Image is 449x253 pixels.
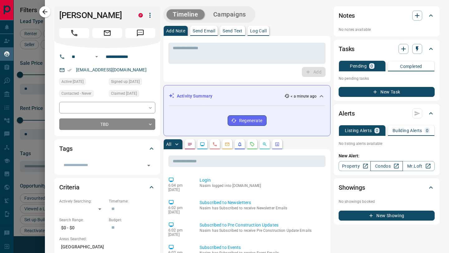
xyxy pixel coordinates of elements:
[109,78,155,87] div: Thu Sep 25 2025
[168,188,190,192] p: [DATE]
[339,27,435,32] p: No notes available
[207,9,252,20] button: Campaigns
[59,180,155,195] div: Criteria
[426,128,428,133] p: 0
[169,90,325,102] div: Activity Summary< a minute ago
[200,199,323,206] p: Subscribed to Newsletters
[225,142,230,147] svg: Emails
[200,244,323,251] p: Subscribed to Events
[111,79,140,85] span: Signed up [DATE]
[370,161,403,171] a: Condos
[339,199,435,204] p: No showings booked
[291,93,316,99] p: < a minute ago
[200,177,323,184] p: Login
[59,223,106,233] p: $0 - $0
[59,242,155,252] p: [GEOGRAPHIC_DATA]
[250,142,255,147] svg: Requests
[339,87,435,97] button: New Task
[111,90,137,97] span: Claimed [DATE]
[61,90,91,97] span: Contacted - Never
[223,29,243,33] p: Send Text
[59,198,106,204] p: Actively Searching:
[61,79,84,85] span: Active [DATE]
[200,228,323,233] p: Nasim has Subscribed to receive Pre Construction Update Emails
[339,44,355,54] h2: Tasks
[168,183,190,188] p: 6:04 pm
[59,217,106,223] p: Search Range:
[59,28,89,38] span: Call
[59,141,155,156] div: Tags
[59,236,155,242] p: Areas Searched:
[167,9,205,20] button: Timeline
[59,10,129,20] h1: [PERSON_NAME]
[67,68,72,72] svg: Email Verified
[166,142,171,146] p: All
[200,142,205,147] svg: Lead Browsing Activity
[200,222,323,228] p: Subscribed to Pre Construction Updates
[168,206,190,210] p: 6:02 pm
[339,108,355,118] h2: Alerts
[59,182,80,192] h2: Criteria
[166,29,185,33] p: Add Note
[144,161,153,170] button: Open
[339,161,371,171] a: Property
[339,211,435,221] button: New Showing
[339,74,435,83] p: No pending tasks
[350,64,367,68] p: Pending
[200,206,323,210] p: Nasim has Subscribed to receive Newsletter Emails
[168,228,190,232] p: 6:02 pm
[370,64,373,68] p: 0
[237,142,242,147] svg: Listing Alerts
[193,29,215,33] p: Send Email
[187,142,192,147] svg: Notes
[403,161,435,171] a: Mr.Loft
[109,90,155,99] div: Thu Sep 25 2025
[339,141,435,146] p: No listing alerts available
[339,41,435,56] div: Tasks
[59,78,106,87] div: Wed Oct 01 2025
[168,232,190,237] p: [DATE]
[76,67,147,72] a: [EMAIL_ADDRESS][DOMAIN_NAME]
[339,8,435,23] div: Notes
[228,115,267,126] button: Regenerate
[339,106,435,121] div: Alerts
[109,198,155,204] p: Timeframe:
[400,64,422,69] p: Completed
[59,144,72,154] h2: Tags
[250,29,267,33] p: Log Call
[262,142,267,147] svg: Opportunities
[275,142,280,147] svg: Agent Actions
[93,53,100,60] button: Open
[339,153,435,159] p: New Alert:
[168,210,190,214] p: [DATE]
[339,11,355,21] h2: Notes
[212,142,217,147] svg: Calls
[200,184,323,188] p: Nasim logged into [DOMAIN_NAME]
[59,118,155,130] div: TBD
[92,28,122,38] span: Email
[393,128,422,133] p: Building Alerts
[339,180,435,195] div: Showings
[125,28,155,38] span: Message
[376,128,378,133] p: 0
[339,183,365,193] h2: Showings
[109,217,155,223] p: Budget:
[138,13,143,17] div: property.ca
[177,93,212,99] p: Activity Summary
[345,128,372,133] p: Listing Alerts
